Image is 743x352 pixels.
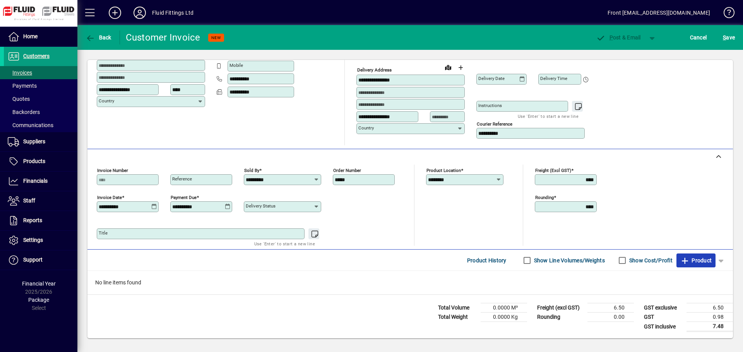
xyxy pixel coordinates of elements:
a: Settings [4,231,77,250]
td: 0.98 [687,313,733,322]
button: Back [84,31,113,44]
label: Show Line Volumes/Weights [532,257,605,264]
mat-label: Sold by [244,168,259,173]
mat-hint: Use 'Enter' to start a new line [254,239,315,248]
span: Products [23,158,45,164]
span: ost & Email [596,34,641,41]
td: GST [640,313,687,322]
mat-label: Delivery date [478,76,505,81]
td: Rounding [533,313,587,322]
mat-label: Reference [172,176,192,182]
button: Add [103,6,127,20]
span: Staff [23,197,35,204]
a: Staff [4,191,77,211]
mat-label: Rounding [535,195,554,200]
a: Backorders [4,105,77,119]
span: Payments [8,83,37,89]
div: No line items found [87,271,733,294]
td: Freight (excl GST) [533,303,587,313]
a: Communications [4,119,77,132]
td: GST inclusive [640,322,687,332]
span: NEW [211,35,221,40]
a: Knowledge Base [718,2,733,27]
td: 0.0000 M³ [481,303,527,313]
app-page-header-button: Back [77,31,120,44]
td: 7.48 [687,322,733,332]
span: Financials [23,178,48,184]
span: Cancel [690,31,707,44]
span: Invoices [8,70,32,76]
a: Invoices [4,66,77,79]
mat-label: Product location [426,168,461,173]
mat-hint: Use 'Enter' to start a new line [518,112,579,121]
span: Quotes [8,96,30,102]
button: Cancel [688,31,709,44]
div: Front [EMAIL_ADDRESS][DOMAIN_NAME] [608,7,710,19]
span: P [609,34,613,41]
td: 6.50 [587,303,634,313]
mat-label: Freight (excl GST) [535,168,571,173]
td: 6.50 [687,303,733,313]
a: Suppliers [4,132,77,151]
a: Products [4,152,77,171]
mat-label: Delivery time [540,76,567,81]
span: Suppliers [23,138,45,145]
label: Show Cost/Profit [628,257,673,264]
mat-label: Invoice number [97,168,128,173]
a: Payments [4,79,77,92]
mat-label: Delivery status [246,203,276,209]
mat-label: Mobile [229,63,243,68]
mat-label: Order number [333,168,361,173]
a: Reports [4,211,77,230]
td: Total Weight [434,313,481,322]
button: Profile [127,6,152,20]
td: Total Volume [434,303,481,313]
td: 0.0000 Kg [481,313,527,322]
mat-label: Instructions [478,103,502,108]
a: Quotes [4,92,77,105]
span: Settings [23,237,43,243]
span: Customers [23,53,50,59]
span: Home [23,33,38,39]
button: Product History [464,253,510,267]
span: Reports [23,217,42,223]
span: Product History [467,254,507,267]
a: Support [4,250,77,270]
mat-label: Payment due [171,195,197,200]
td: GST exclusive [640,303,687,313]
a: View on map [442,61,454,73]
span: Product [680,254,712,267]
span: Financial Year [22,281,56,287]
span: S [723,34,726,41]
mat-label: Country [99,98,114,104]
a: Financials [4,172,77,191]
td: 0.00 [587,313,634,322]
div: Customer Invoice [126,31,200,44]
button: Post & Email [592,31,645,44]
button: Save [721,31,737,44]
mat-label: Country [358,125,374,131]
span: Back [86,34,111,41]
mat-label: Invoice date [97,195,122,200]
span: Support [23,257,43,263]
span: Communications [8,122,53,128]
span: Package [28,297,49,303]
span: ave [723,31,735,44]
mat-label: Title [99,230,108,236]
div: Fluid Fittings Ltd [152,7,193,19]
button: Product [676,253,716,267]
span: Backorders [8,109,40,115]
a: Home [4,27,77,46]
button: Choose address [454,61,467,74]
mat-label: Courier Reference [477,121,512,127]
